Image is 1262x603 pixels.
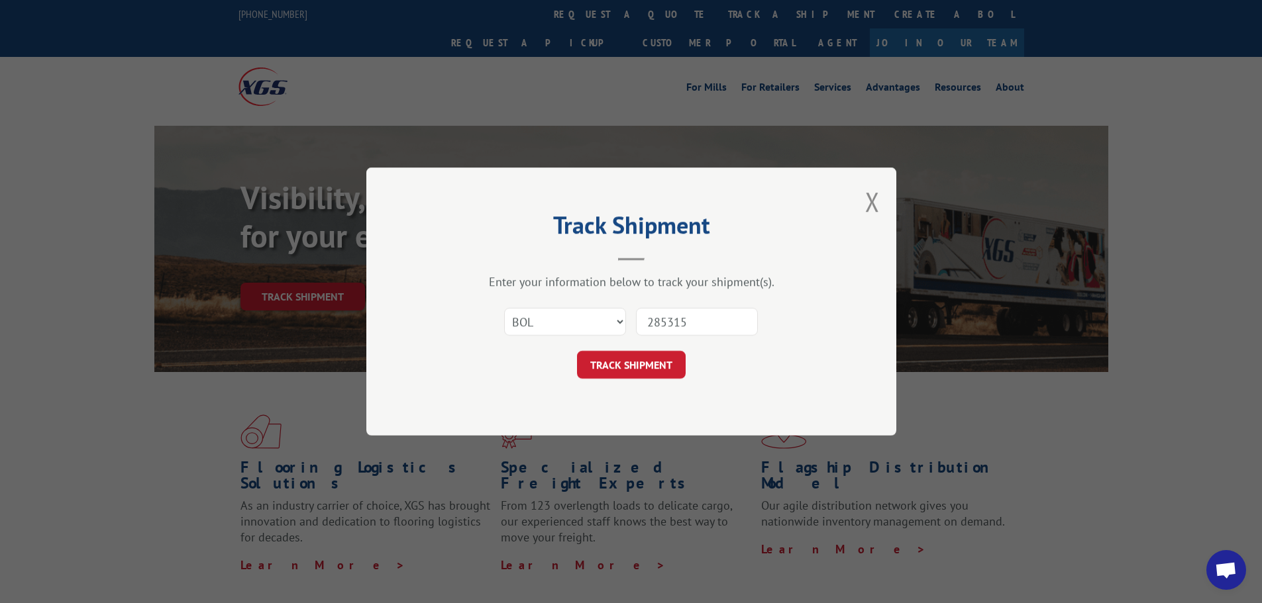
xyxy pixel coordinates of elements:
h2: Track Shipment [433,216,830,241]
div: Enter your information below to track your shipment(s). [433,274,830,289]
button: Close modal [865,184,880,219]
button: TRACK SHIPMENT [577,351,686,379]
div: Open chat [1206,550,1246,590]
input: Number(s) [636,308,758,336]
